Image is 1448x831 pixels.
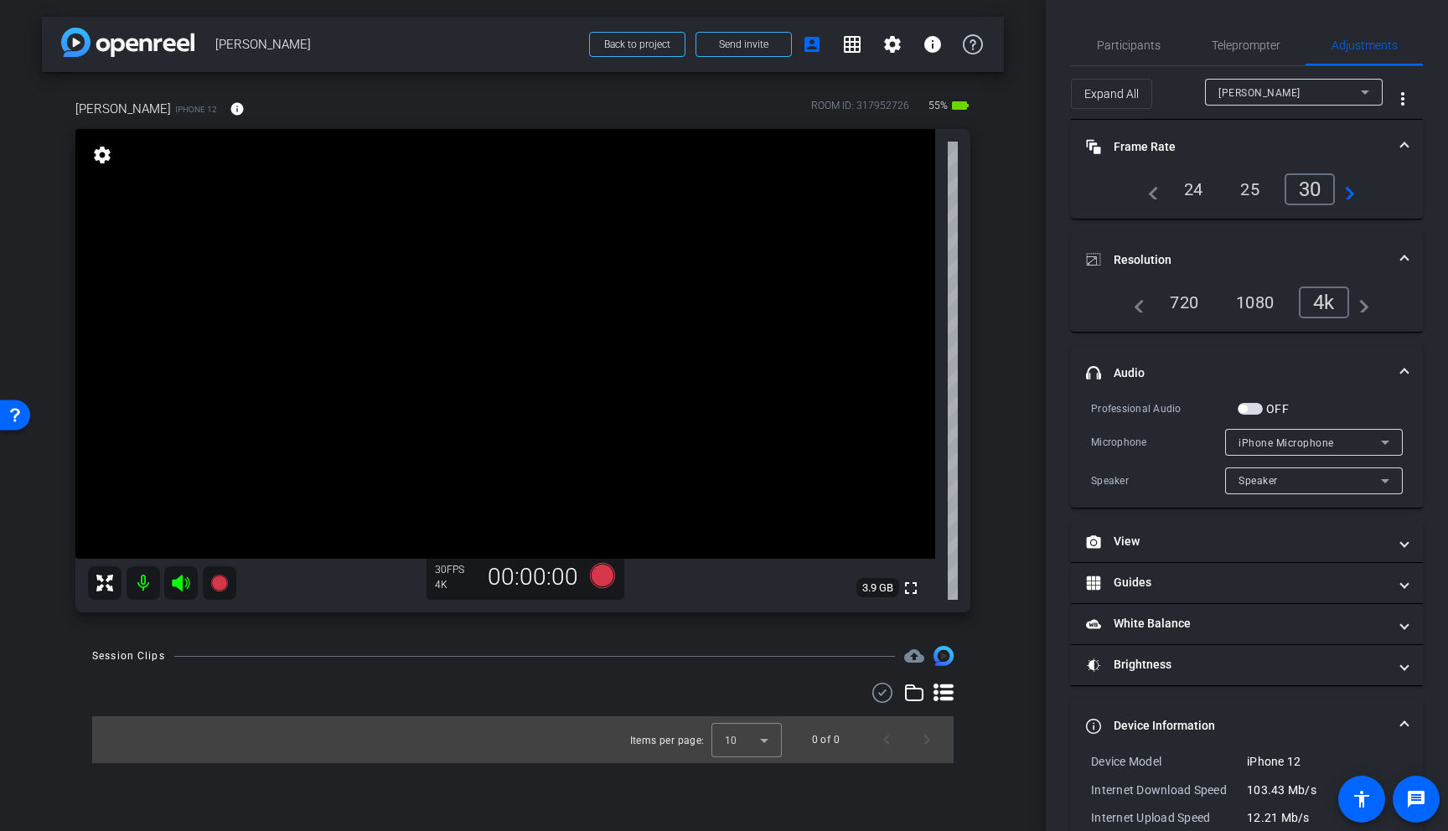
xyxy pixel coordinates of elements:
[1383,79,1423,119] button: More Options for Adjustments Panel
[802,34,822,54] mat-icon: account_box
[477,563,589,591] div: 00:00:00
[1097,39,1161,51] span: Participants
[812,731,840,748] div: 0 of 0
[92,648,165,664] div: Session Clips
[1091,753,1247,770] div: Device Model
[1086,138,1388,156] mat-panel-title: Frame Rate
[1139,179,1159,199] mat-icon: navigate_before
[1171,175,1216,204] div: 24
[1393,89,1413,109] mat-icon: more_vert
[1091,434,1225,451] div: Microphone
[1071,173,1423,219] div: Frame Rate
[1071,120,1423,173] mat-expansion-panel-header: Frame Rate
[1091,472,1225,489] div: Speaker
[1071,400,1423,508] div: Audio
[1071,233,1423,286] mat-expansion-panel-header: Resolution
[1352,789,1372,809] mat-icon: accessibility
[447,564,464,576] span: FPS
[90,145,114,165] mat-icon: settings
[904,646,924,666] mat-icon: cloud_upload
[1239,437,1334,449] span: iPhone Microphone
[230,101,245,116] mat-icon: info
[1086,656,1388,674] mat-panel-title: Brightness
[882,34,902,54] mat-icon: settings
[1091,809,1247,826] div: Internet Upload Speed
[604,39,670,50] span: Back to project
[61,28,194,57] img: app-logo
[856,578,899,598] span: 3.9 GB
[1247,753,1403,770] div: iPhone 12
[1071,286,1423,332] div: Resolution
[1071,522,1423,562] mat-expansion-panel-header: View
[1157,288,1211,317] div: 720
[1086,364,1388,382] mat-panel-title: Audio
[1335,179,1355,199] mat-icon: navigate_next
[1071,79,1152,109] button: Expand All
[1071,645,1423,685] mat-expansion-panel-header: Brightness
[926,92,950,119] span: 55%
[1223,288,1286,317] div: 1080
[1239,475,1278,487] span: Speaker
[1071,699,1423,753] mat-expansion-panel-header: Device Information
[589,32,685,57] button: Back to project
[1212,39,1280,51] span: Teleprompter
[1247,782,1403,798] div: 103.43 Mb/s
[933,646,954,666] img: Session clips
[1071,604,1423,644] mat-expansion-panel-header: White Balance
[842,34,862,54] mat-icon: grid_on
[1247,809,1403,826] div: 12.21 Mb/s
[1091,782,1247,798] div: Internet Download Speed
[1091,400,1238,417] div: Professional Audio
[696,32,792,57] button: Send invite
[435,578,477,591] div: 4K
[1218,87,1301,99] span: [PERSON_NAME]
[811,98,909,122] div: ROOM ID: 317952726
[950,95,970,116] mat-icon: battery_std
[901,578,921,598] mat-icon: fullscreen
[1406,789,1426,809] mat-icon: message
[1071,346,1423,400] mat-expansion-panel-header: Audio
[904,646,924,666] span: Destinations for your clips
[630,732,705,749] div: Items per page:
[719,38,768,51] span: Send invite
[215,28,579,61] span: [PERSON_NAME]
[75,100,171,118] span: [PERSON_NAME]
[1086,717,1388,735] mat-panel-title: Device Information
[866,720,907,760] button: Previous page
[907,720,947,760] button: Next page
[1285,173,1336,205] div: 30
[1086,615,1388,632] mat-panel-title: White Balance
[1299,286,1349,318] div: 4k
[1332,39,1398,51] span: Adjustments
[1071,563,1423,603] mat-expansion-panel-header: Guides
[1125,292,1145,312] mat-icon: navigate_before
[1086,251,1388,269] mat-panel-title: Resolution
[1086,533,1388,550] mat-panel-title: View
[923,34,943,54] mat-icon: info
[175,103,217,116] span: iPhone 12
[1228,175,1272,204] div: 25
[1349,292,1369,312] mat-icon: navigate_next
[1263,400,1289,417] label: OFF
[1086,574,1388,591] mat-panel-title: Guides
[1084,78,1139,110] span: Expand All
[435,563,477,576] div: 30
